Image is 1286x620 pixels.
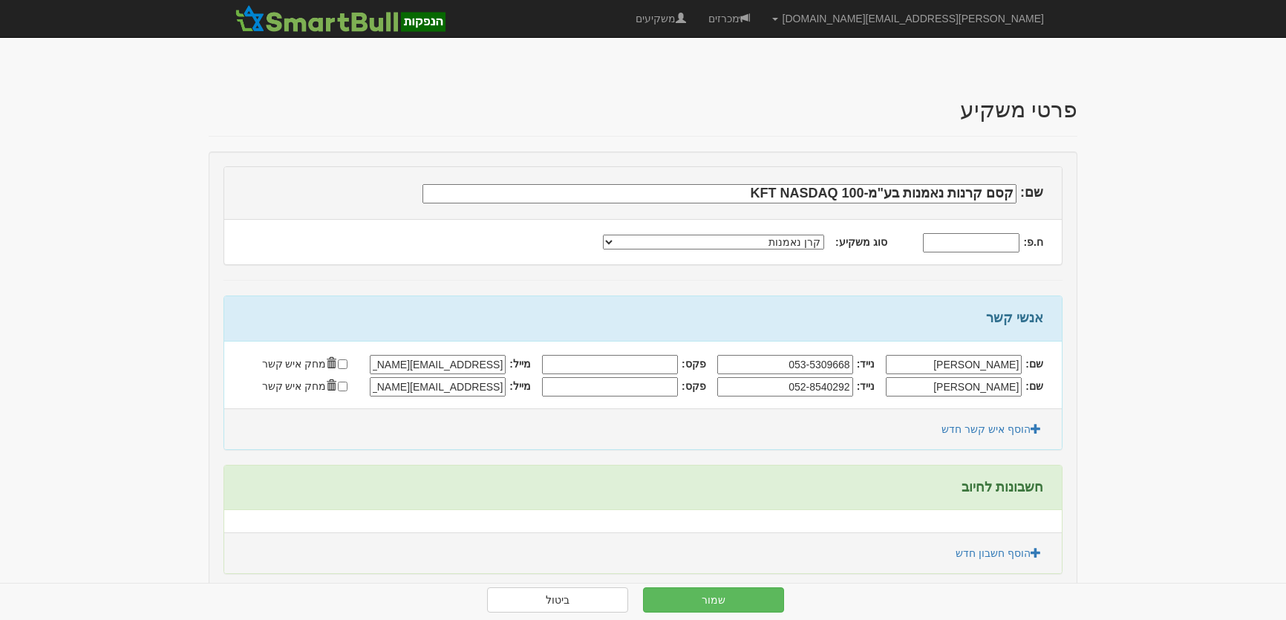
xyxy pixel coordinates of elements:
[487,587,628,613] a: ביטול
[1020,186,1043,200] label: שם:
[682,379,706,394] label: פקס:
[231,4,449,33] img: SmartBull Logo
[932,417,1051,442] a: הוסף איש קשר חדש
[262,380,337,392] span: מחק איש קשר
[1023,235,1043,249] label: ח.פ:
[946,541,1051,566] a: הוסף חשבון חדש
[509,379,531,394] label: מייל:
[682,356,706,371] label: פקס:
[962,480,1043,495] strong: חשבונות לחיוב
[986,310,1043,325] strong: אנשי קשר
[262,358,337,370] span: מחק איש קשר
[643,587,784,613] button: שמור
[1025,356,1043,371] label: שם:
[857,379,875,394] label: נייד:
[422,184,1016,203] input: שם לדוח מסווגים לתשקיף
[857,356,875,371] label: נייד:
[1025,379,1043,394] label: שם:
[960,97,1077,122] h2: פרטי משקיע
[835,235,887,249] label: סוג משקיע:
[509,356,531,371] label: מייל:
